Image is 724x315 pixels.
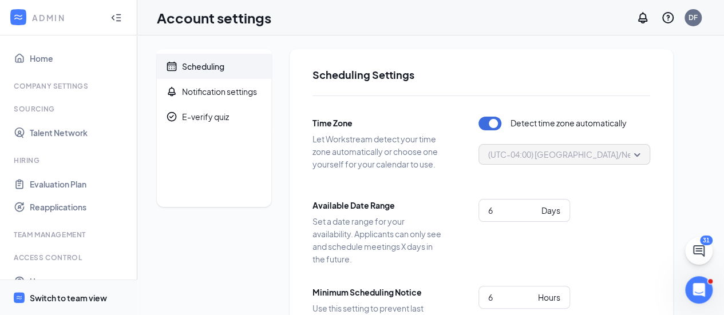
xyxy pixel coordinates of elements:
div: Notification settings [182,86,257,97]
svg: WorkstreamLogo [13,11,24,23]
div: E-verify quiz [182,111,229,122]
div: Company Settings [14,81,125,91]
div: Access control [14,253,125,262]
iframe: Intercom live chat [685,276,713,304]
h2: Scheduling Settings [312,67,650,82]
a: Users [30,270,128,293]
button: ChatActive [685,237,713,265]
svg: ChatActive [692,244,706,258]
svg: Calendar [166,61,177,72]
svg: CheckmarkCircle [166,111,177,122]
a: CheckmarkCircleE-verify quiz [157,104,271,129]
div: 31 [700,236,713,245]
a: Reapplications [30,196,128,218]
div: Hiring [14,155,125,165]
div: DF [689,13,698,22]
div: Sourcing [14,104,125,114]
div: Switch to team view [30,292,107,304]
svg: QuestionInfo [661,11,675,25]
div: Scheduling [182,61,224,72]
a: Home [30,47,128,70]
span: Minimum Scheduling Notice [312,286,444,298]
svg: WorkstreamLogo [15,294,23,301]
span: Detect time zone automatically [511,117,627,130]
a: Evaluation Plan [30,173,128,196]
svg: Bell [166,86,177,97]
div: Days [541,204,560,217]
span: Let Workstream detect your time zone automatically or choose one yourself for your calendar to use. [312,133,444,170]
span: Set a date range for your availability. Applicants can only see and schedule meetings X days in t... [312,215,444,265]
svg: Notifications [636,11,650,25]
a: CalendarScheduling [157,54,271,79]
a: BellNotification settings [157,79,271,104]
span: Time Zone [312,117,444,129]
div: ADMIN [32,12,100,23]
h1: Account settings [157,8,271,27]
a: Talent Network [30,121,128,144]
span: (UTC-04:00) [GEOGRAPHIC_DATA]/New_York - Eastern Time [488,146,715,163]
span: Available Date Range [312,199,444,212]
div: Team Management [14,230,125,240]
svg: Collapse [110,12,122,23]
div: Hours [538,291,560,304]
